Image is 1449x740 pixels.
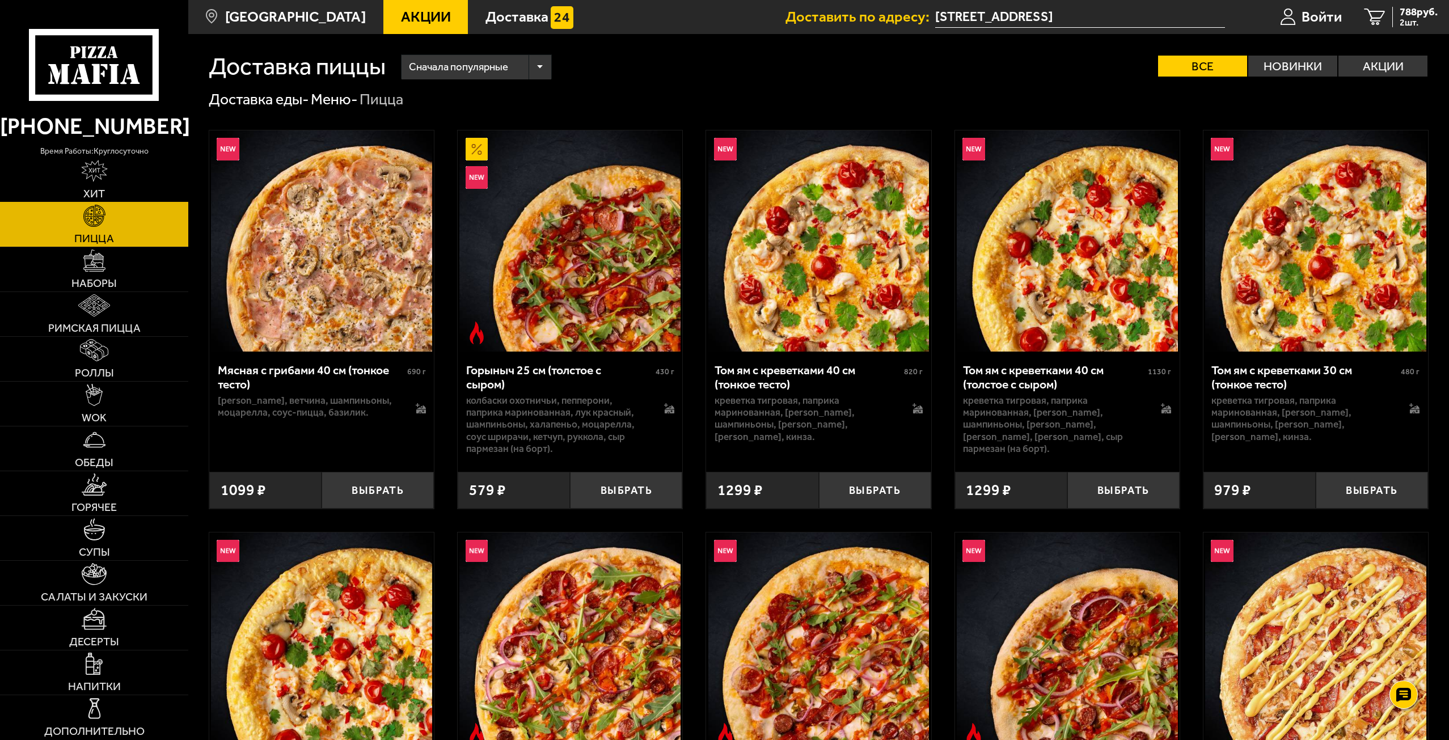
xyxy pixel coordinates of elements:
[1302,10,1342,24] span: Войти
[211,130,432,352] img: Мясная с грибами 40 см (тонкое тесто)
[1400,7,1438,18] span: 788 руб.
[1214,483,1251,498] span: 979 ₽
[485,10,548,24] span: Доставка
[69,636,119,648] span: Десерты
[714,138,737,160] img: Новинка
[469,483,506,498] span: 579 ₽
[71,278,117,289] span: Наборы
[466,138,488,160] img: Акционный
[1211,363,1398,392] div: Том ям с креветками 30 см (тонкое тесто)
[466,322,488,344] img: Острое блюдо
[1211,138,1233,160] img: Новинка
[1205,130,1426,352] img: Том ям с креветками 30 см (тонкое тесто)
[209,90,309,108] a: Доставка еды-
[75,457,113,468] span: Обеды
[322,472,434,509] button: Выбрать
[407,367,426,377] span: 690 г
[656,367,674,377] span: 430 г
[44,726,145,737] span: Дополнительно
[1203,130,1428,352] a: НовинкаТом ям с креветками 30 см (тонкое тесто)
[218,363,404,392] div: Мясная с грибами 40 см (тонкое тесто)
[75,367,114,379] span: Роллы
[717,483,763,498] span: 1299 ₽
[41,591,147,603] span: Салаты и закуски
[706,130,931,352] a: НовинкаТом ям с креветками 40 см (тонкое тесто)
[83,188,105,200] span: Хит
[82,412,107,424] span: WOK
[217,138,239,160] img: Новинка
[955,130,1180,352] a: НовинкаТом ям с креветками 40 см (толстое с сыром)
[221,483,266,498] span: 1099 ₽
[311,90,358,108] a: Меню-
[1248,56,1337,77] label: Новинки
[71,502,117,513] span: Горячее
[458,130,682,352] a: АкционныйНовинкаОстрое блюдоГорыныч 25 см (толстое с сыром)
[708,130,930,352] img: Том ям с креветками 40 см (тонкое тесто)
[957,130,1178,352] img: Том ям с креветками 40 см (толстое с сыром)
[74,233,114,244] span: Пицца
[360,90,403,109] div: Пицца
[1148,367,1171,377] span: 1130 г
[963,395,1146,455] p: креветка тигровая, паприка маринованная, [PERSON_NAME], шампиньоны, [PERSON_NAME], [PERSON_NAME],...
[935,7,1225,28] input: Ваш адрес доставки
[1400,18,1438,27] span: 2 шт.
[785,10,935,24] span: Доставить по адресу:
[218,395,400,419] p: [PERSON_NAME], ветчина, шампиньоны, моцарелла, соус-пицца, базилик.
[904,367,923,377] span: 820 г
[466,363,653,392] div: Горыныч 25 см (толстое с сыром)
[966,483,1011,498] span: 1299 ₽
[1316,472,1428,509] button: Выбрать
[1067,472,1180,509] button: Выбрать
[217,540,239,563] img: Новинка
[570,472,682,509] button: Выбрать
[715,363,901,392] div: Том ям с креветками 40 см (тонкое тесто)
[715,395,897,443] p: креветка тигровая, паприка маринованная, [PERSON_NAME], шампиньоны, [PERSON_NAME], [PERSON_NAME],...
[466,395,649,455] p: колбаски Охотничьи, пепперони, паприка маринованная, лук красный, шампиньоны, халапеньо, моцарелл...
[466,166,488,189] img: Новинка
[551,6,573,29] img: 15daf4d41897b9f0e9f617042186c801.svg
[459,130,681,352] img: Горыныч 25 см (толстое с сыром)
[1338,56,1427,77] label: Акции
[68,681,121,692] span: Напитки
[466,540,488,563] img: Новинка
[209,130,434,352] a: НовинкаМясная с грибами 40 см (тонкое тесто)
[1211,395,1394,443] p: креветка тигровая, паприка маринованная, [PERSON_NAME], шампиньоны, [PERSON_NAME], [PERSON_NAME],...
[1401,367,1420,377] span: 480 г
[48,323,141,334] span: Римская пицца
[1158,56,1247,77] label: Все
[209,54,386,79] h1: Доставка пиццы
[401,10,451,24] span: Акции
[409,53,508,82] span: Сначала популярные
[963,363,1145,392] div: Том ям с креветками 40 см (толстое с сыром)
[714,540,737,563] img: Новинка
[962,138,985,160] img: Новинка
[819,472,931,509] button: Выбрать
[1211,540,1233,563] img: Новинка
[79,547,110,558] span: Супы
[225,10,366,24] span: [GEOGRAPHIC_DATA]
[962,540,985,563] img: Новинка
